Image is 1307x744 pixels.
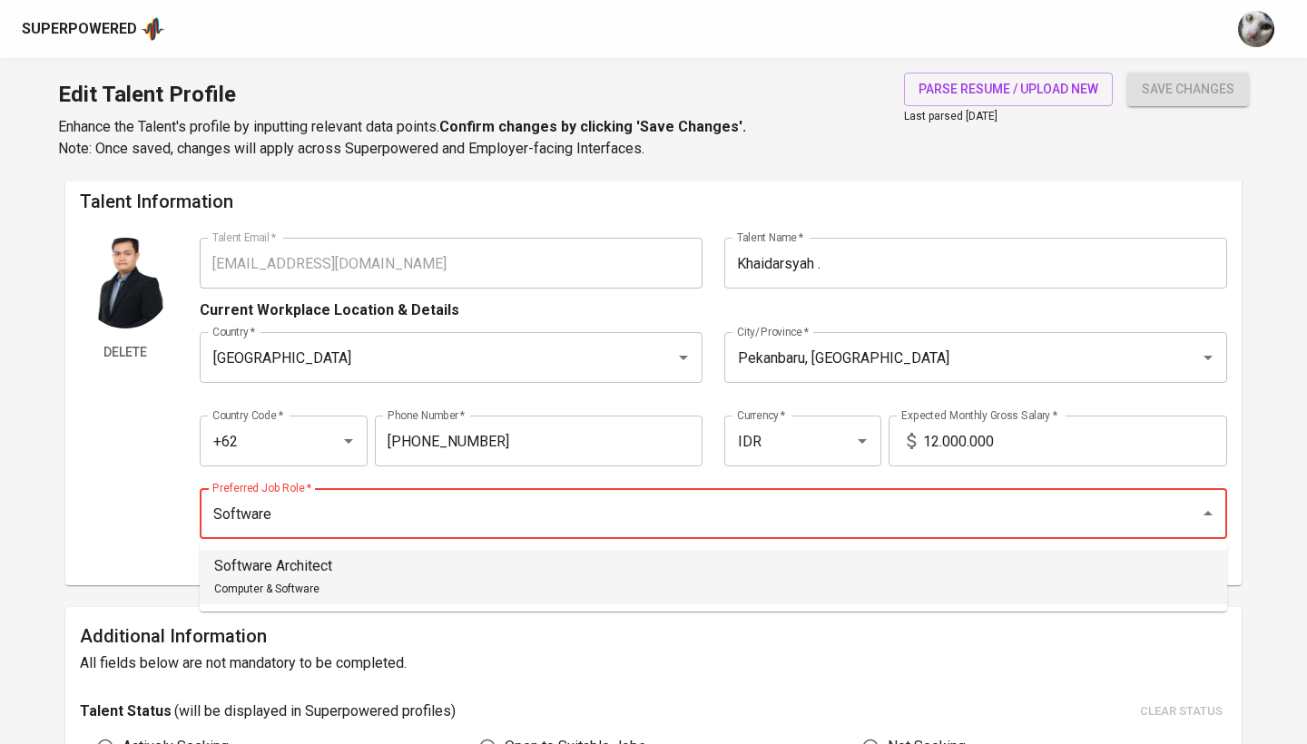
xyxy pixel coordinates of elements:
p: Enhance the Talent's profile by inputting relevant data points. Note: Once saved, changes will ap... [58,116,746,160]
button: parse resume / upload new [904,73,1113,106]
p: Software Architect [214,555,332,577]
img: app logo [141,15,165,43]
button: Open [336,428,361,454]
h6: Additional Information [80,622,1227,651]
p: Current Workplace Location & Details [200,299,459,321]
button: Open [850,428,875,454]
span: Last parsed [DATE] [904,110,997,122]
div: Superpowered [22,19,137,40]
button: save changes [1127,73,1249,106]
span: Delete [87,341,163,364]
button: Delete [80,336,171,369]
span: parse resume / upload new [919,78,1098,101]
h6: All fields below are not mandatory to be completed. [80,651,1227,676]
h6: Talent Information [80,187,1227,216]
a: Superpoweredapp logo [22,15,165,43]
button: Open [1195,345,1221,370]
button: Close [1195,501,1221,526]
p: Talent Status [80,700,172,722]
img: tharisa.rizky@glints.com [1238,11,1274,47]
b: Confirm changes by clicking 'Save Changes'. [439,118,746,135]
h1: Edit Talent Profile [58,73,746,116]
p: ( will be displayed in Superpowered profiles ) [174,700,456,722]
span: Computer & Software [214,582,319,595]
img: Talent Profile Picture [80,238,171,328]
button: Open [671,345,696,370]
span: save changes [1142,78,1234,101]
